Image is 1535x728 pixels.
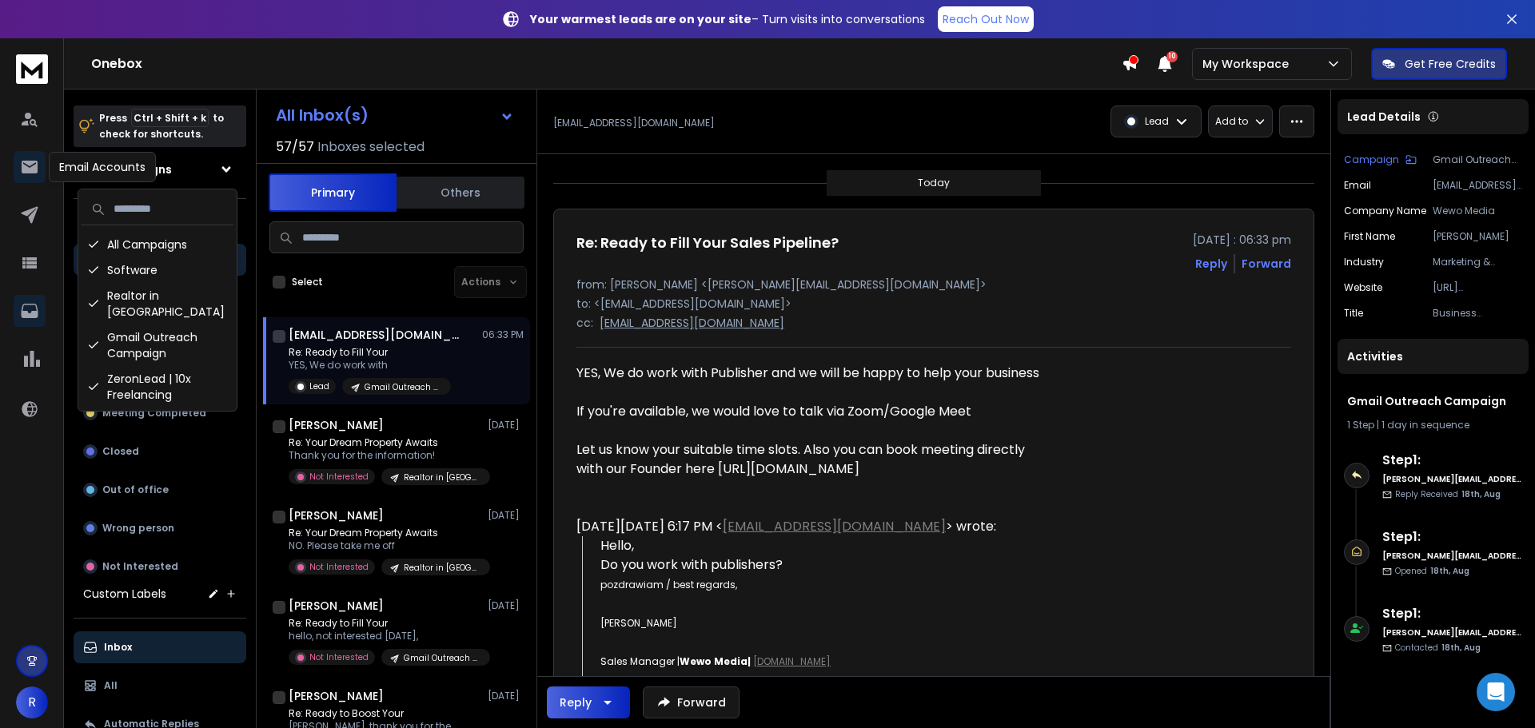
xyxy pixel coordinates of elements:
[83,586,166,602] h3: Custom Labels
[600,578,737,591] span: pozdrawiam / best regards,
[1382,550,1522,562] h6: [PERSON_NAME][EMAIL_ADDRESS][DOMAIN_NAME]
[289,507,384,523] h1: [PERSON_NAME]
[1382,527,1522,547] h6: Step 1 :
[1395,642,1481,654] p: Contacted
[404,471,480,483] p: Realtor in [GEOGRAPHIC_DATA]
[553,117,715,129] p: [EMAIL_ADDRESS][DOMAIN_NAME]
[530,11,925,27] p: – Turn visits into conversations
[1382,473,1522,485] h6: [PERSON_NAME][EMAIL_ADDRESS][DOMAIN_NAME]
[1344,179,1371,192] p: Email
[1381,418,1469,432] span: 1 day in sequence
[289,707,473,720] p: Re: Ready to Boost Your
[289,617,480,630] p: Re: Ready to Fill Your
[289,688,384,704] h1: [PERSON_NAME]
[289,327,464,343] h1: [EMAIL_ADDRESS][DOMAIN_NAME]
[102,483,169,496] p: Out of office
[16,686,48,718] span: R
[1433,179,1522,192] p: [EMAIL_ADDRESS][DOMAIN_NAME]
[576,364,1043,479] div: YES, We do work with Publisher and we will be happy to help your business If you're available, we...
[1166,51,1178,62] span: 10
[1215,115,1248,128] p: Add to
[99,110,224,142] p: Press to check for shortcuts.
[1347,109,1421,125] p: Lead Details
[1382,604,1522,623] h6: Step 1 :
[289,359,451,372] p: YES, We do work with
[82,232,233,257] div: All Campaigns
[289,449,480,462] p: Thank you for the information!
[104,641,132,654] p: Inbox
[600,654,748,668] span: Sales Manager |
[1433,230,1522,243] p: [PERSON_NAME]
[1433,307,1522,320] p: Business Development Specialist
[1344,307,1363,320] p: title
[269,173,397,212] button: Primary
[102,522,174,535] p: Wrong person
[748,654,751,668] span: |
[276,137,314,157] span: 57 / 57
[292,276,323,288] label: Select
[1344,230,1395,243] p: First Name
[576,232,839,254] h1: Re: Ready to Fill Your Sales Pipeline?
[91,54,1122,74] h1: Onebox
[16,54,48,84] img: logo
[404,562,480,574] p: Realtor in [GEOGRAPHIC_DATA]
[1347,393,1519,409] h1: Gmail Outreach Campaign
[1195,256,1227,272] button: Reply
[1433,205,1522,217] p: Wewo Media
[1382,451,1522,470] h6: Step 1 :
[1461,488,1501,500] span: 18th, Aug
[600,315,784,331] p: [EMAIL_ADDRESS][DOMAIN_NAME]
[317,137,425,157] h3: Inboxes selected
[309,380,329,392] p: Lead
[289,346,451,359] p: Re: Ready to Fill Your
[1405,56,1496,72] p: Get Free Credits
[488,599,524,612] p: [DATE]
[1382,627,1522,638] h6: [PERSON_NAME][EMAIL_ADDRESS][DOMAIN_NAME]
[397,175,524,210] button: Others
[1477,673,1515,711] div: Open Intercom Messenger
[576,315,593,331] p: cc:
[576,276,1291,292] p: from: [PERSON_NAME] <[PERSON_NAME][EMAIL_ADDRESS][DOMAIN_NAME]>
[600,555,1043,575] div: Do you work with publishers?
[1344,281,1382,294] p: website
[1433,281,1522,294] p: [URL][DOMAIN_NAME]
[82,366,233,408] div: ZeronLead | 10x Freelancing
[600,616,677,630] span: [PERSON_NAME]
[104,679,118,692] p: All
[74,212,246,234] h3: Filters
[1344,153,1399,166] p: Campaign
[289,436,480,449] p: Re: Your Dream Property Awaits
[1347,418,1374,432] span: 1 Step
[1433,153,1522,166] p: Gmail Outreach Campaign
[1344,205,1426,217] p: Company Name
[289,630,480,642] p: hello, not interested [DATE],
[102,445,139,458] p: Closed
[918,177,950,189] p: Today
[576,296,1291,312] p: to: <[EMAIL_ADDRESS][DOMAIN_NAME]>
[576,517,1043,536] div: [DATE][DATE] 6:17 PM < > wrote:
[1441,642,1481,654] span: 18th, Aug
[1338,339,1529,374] div: Activities
[82,324,233,366] div: Gmail Outreach Campaign
[753,654,831,668] a: [DOMAIN_NAME]
[309,561,369,573] p: Not Interested
[82,257,233,283] div: Software
[49,152,156,182] div: Email Accounts
[1347,419,1519,432] div: |
[1395,565,1469,577] p: Opened
[289,539,480,552] p: NO. Please take me off
[404,652,480,664] p: Gmail Outreach Campaign
[289,527,480,539] p: Re: Your Dream Property Awaits
[276,107,369,123] h1: All Inbox(s)
[680,654,748,668] strong: Wewo Media
[560,694,592,710] div: Reply
[482,328,524,341] p: 06:33 PM
[943,11,1029,27] p: Reach Out Now
[1433,256,1522,269] p: Marketing & Advertising
[1395,488,1501,500] p: Reply Received
[1193,232,1291,248] p: [DATE] : 06:33 pm
[1145,115,1169,128] p: Lead
[643,686,740,718] button: Forward
[309,651,369,663] p: Not Interested
[102,560,178,573] p: Not Interested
